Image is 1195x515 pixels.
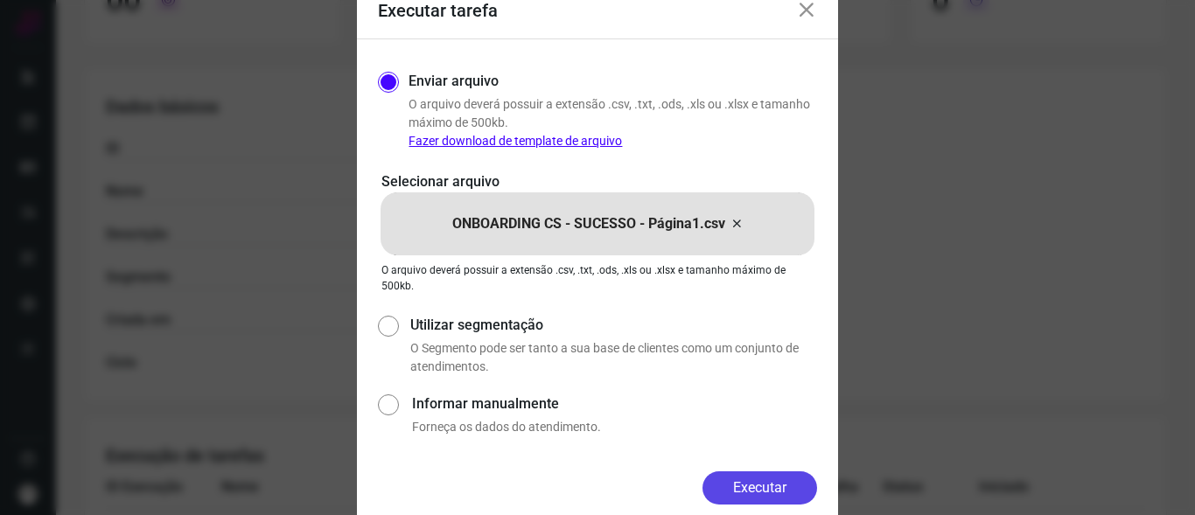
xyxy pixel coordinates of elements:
p: ONBOARDING CS - SUCESSO - Página1.csv [452,213,725,234]
p: O arquivo deverá possuir a extensão .csv, .txt, .ods, .xls ou .xlsx e tamanho máximo de 500kb. [409,95,817,150]
label: Informar manualmente [412,393,817,414]
button: Executar [702,471,817,505]
p: O arquivo deverá possuir a extensão .csv, .txt, .ods, .xls ou .xlsx e tamanho máximo de 500kb. [381,262,814,294]
p: Selecionar arquivo [381,171,814,192]
label: Utilizar segmentação [410,315,817,336]
p: O Segmento pode ser tanto a sua base de clientes como um conjunto de atendimentos. [410,339,817,376]
label: Enviar arquivo [409,71,499,92]
p: Forneça os dados do atendimento. [412,418,817,436]
a: Fazer download de template de arquivo [409,134,622,148]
